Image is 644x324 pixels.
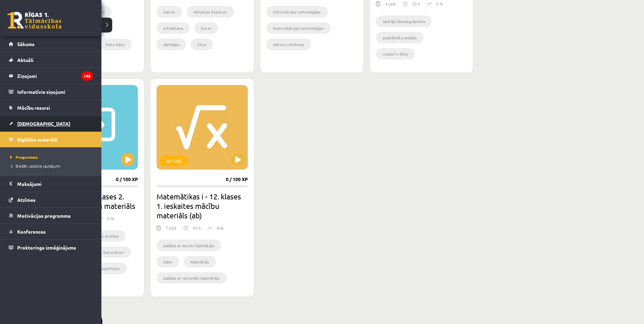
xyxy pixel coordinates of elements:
[157,240,221,251] li: pakāpe ar veselu kāpinātāju
[9,208,93,223] a: Motivācijas programma
[9,224,93,239] a: Konferences
[9,84,93,100] a: Informatīvie ziņojumi
[17,176,93,192] legend: Maksājumi
[81,71,93,81] i: 145
[17,121,70,127] span: [DEMOGRAPHIC_DATA]
[9,116,93,131] a: [DEMOGRAPHIC_DATA]
[9,176,93,192] a: Maksājumi
[266,6,328,18] li: informācijas tehnoloģijas
[107,215,114,221] p: 0 %
[8,163,60,169] span: Biežāk uzdotie jautājumi
[376,48,415,60] li: reader’s diary
[157,272,226,284] li: pakāpe ar racionālu kāpinātāju
[9,100,93,115] a: Mācību resursi
[17,105,50,111] span: Mācību resursi
[184,256,216,267] li: kāpinātājs
[8,154,38,160] span: Programma
[9,52,93,68] a: Aktuāli
[217,225,223,231] p: 0 %
[9,132,93,147] a: Digitālie materiāli
[160,155,188,166] div: XP 100
[17,229,46,235] span: Konferences
[412,1,420,7] p: 23 h
[8,154,95,160] a: Programma
[96,246,131,258] li: Datorvīrusi
[157,192,247,220] h2: Matemātikas i - 12. klases 1. ieskaites mācību materiāls (ab)
[385,1,396,11] div: 3 uzd.
[8,163,95,169] a: Biežāk uzdotie jautājumi
[166,225,177,235] div: 7 uzd.
[376,16,432,27] li: lasītāja dienasgrāmata
[9,192,93,208] a: Atzīmes
[157,39,186,50] li: darblapa
[88,230,125,242] li: Datu drošība
[157,22,190,34] li: arhivēšana
[17,197,35,203] span: Atzīmes
[436,1,443,7] p: 0 %
[17,68,93,84] legend: Ziņojumi
[7,12,62,29] a: Rīgas 1. Tālmācības vidusskola
[266,22,331,34] li: komunikācijas tehnoloģijas
[376,32,424,43] li: padziļināta analīze
[266,39,311,50] li: datoru sistēmas
[157,6,182,18] li: Datne
[17,244,76,251] span: Proktoringa izmēģinājums
[9,68,93,84] a: Ziņojumi145
[187,6,234,18] li: Windows Explorer
[91,263,127,274] li: PowerPoint
[191,39,213,50] li: šūna
[17,57,33,63] span: Aktuāli
[17,84,93,100] legend: Informatīvie ziņojumi
[194,22,218,34] li: Excel
[193,225,201,231] p: 35 h
[17,136,57,143] span: Digitālie materiāli
[99,39,132,50] li: Datu bāze
[17,41,34,47] span: Sākums
[157,256,179,267] li: bāze
[9,240,93,255] a: Proktoringa izmēģinājums
[9,36,93,52] a: Sākums
[17,213,71,219] span: Motivācijas programma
